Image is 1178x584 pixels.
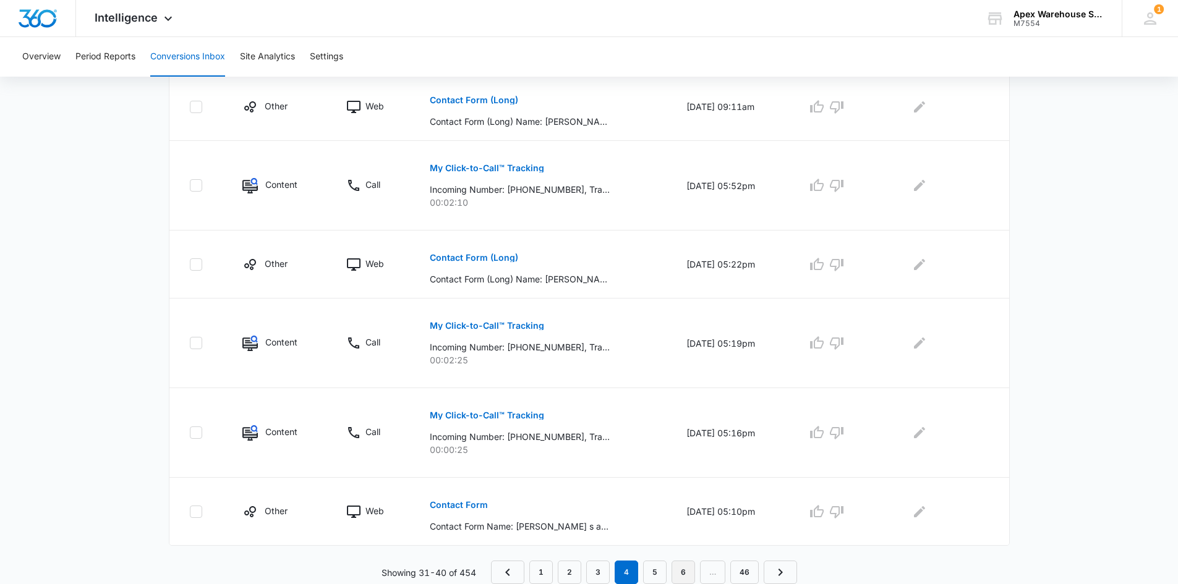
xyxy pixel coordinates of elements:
p: My Click-to-Call™ Tracking [430,321,544,330]
p: Other [265,257,288,270]
button: My Click-to-Call™ Tracking [430,153,544,183]
nav: Pagination [491,561,797,584]
button: My Click-to-Call™ Tracking [430,311,544,341]
p: My Click-to-Call™ Tracking [430,164,544,172]
a: Page 1 [529,561,553,584]
p: Web [365,257,384,270]
p: Call [365,178,380,191]
p: Contact Form (Long) [430,96,518,104]
a: Next Page [764,561,797,584]
p: My Click-to-Call™ Tracking [430,411,544,420]
button: Settings [310,37,343,77]
td: [DATE] 09:11am [672,73,792,141]
span: Intelligence [95,11,158,24]
p: Content [265,336,297,349]
p: Contact Form (Long) Name: [PERSON_NAME], Company: CPS Cards, Email: [EMAIL_ADDRESS][DOMAIN_NAME],... [430,115,610,128]
a: Page 46 [730,561,759,584]
p: Other [265,99,288,112]
button: Edit Comments [910,255,929,274]
td: [DATE] 05:22pm [672,231,792,298]
button: Contact Form (Long) [430,85,518,115]
div: account id [1014,19,1104,28]
button: Overview [22,37,61,77]
p: Incoming Number: [PHONE_NUMBER], Tracking Number: [PHONE_NUMBER], Ring To: [PHONE_NUMBER], Caller... [430,341,610,353]
p: Content [265,425,297,438]
p: Showing 31-40 of 454 [382,566,476,579]
button: Edit Comments [910,502,929,522]
p: Contact Form [430,501,488,509]
td: [DATE] 05:19pm [672,298,792,388]
p: Web [365,99,384,112]
a: Page 3 [586,561,610,584]
td: [DATE] 05:52pm [672,141,792,231]
div: account name [1014,9,1104,19]
em: 4 [615,561,638,584]
p: 00:02:25 [430,353,657,366]
p: 00:02:10 [430,196,657,209]
p: Web [365,504,384,517]
a: Page 5 [643,561,667,584]
a: Page 2 [558,561,581,584]
button: Edit Comments [910,333,929,353]
button: Conversions Inbox [150,37,225,77]
button: Site Analytics [240,37,295,77]
p: Other [265,504,288,517]
button: My Click-to-Call™ Tracking [430,400,544,430]
p: Call [365,336,380,349]
p: 00:00:25 [430,443,657,456]
p: Contact Form (Long) Name: [PERSON_NAME], Company: Bright Polish Cleaning, Email: [EMAIL_ADDRESS][... [430,273,610,286]
button: Contact Form (Long) [430,243,518,273]
button: Edit Comments [910,176,929,195]
p: Contact Form Name: [PERSON_NAME] s avtopolivom_uwSl _abSl, Company: gorshok s avtopolivom_uwSl, A... [430,520,610,533]
button: Edit Comments [910,423,929,442]
span: 1 [1154,4,1164,14]
a: Previous Page [491,561,524,584]
a: Page 6 [672,561,695,584]
div: notifications count [1154,4,1164,14]
p: Incoming Number: [PHONE_NUMBER], Tracking Number: [PHONE_NUMBER], Ring To: [PHONE_NUMBER], Caller... [430,430,610,443]
button: Contact Form [430,490,488,520]
p: Contact Form (Long) [430,253,518,262]
p: Call [365,425,380,438]
td: [DATE] 05:16pm [672,388,792,478]
button: Edit Comments [910,97,929,117]
p: Content [265,178,297,191]
td: [DATE] 05:10pm [672,478,792,546]
p: Incoming Number: [PHONE_NUMBER], Tracking Number: [PHONE_NUMBER], Ring To: [PHONE_NUMBER], Caller... [430,183,610,196]
button: Period Reports [75,37,135,77]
